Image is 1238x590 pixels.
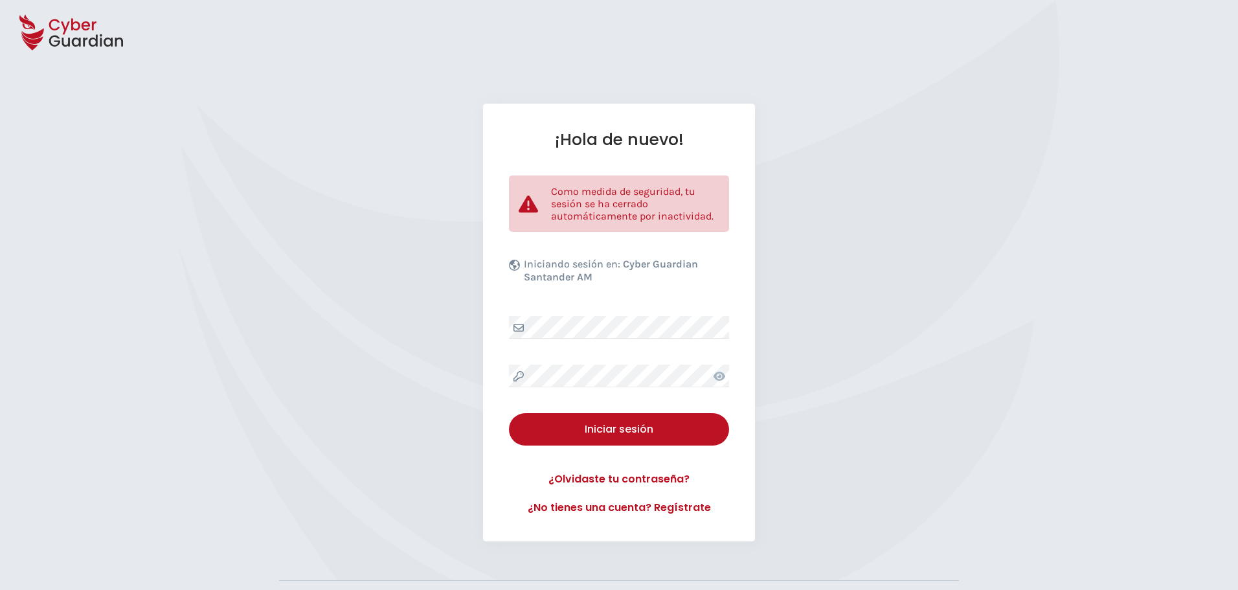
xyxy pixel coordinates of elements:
p: Iniciando sesión en: [524,258,726,290]
button: Iniciar sesión [509,413,729,446]
a: ¿No tienes una cuenta? Regístrate [509,500,729,516]
h1: ¡Hola de nuevo! [509,130,729,150]
b: Cyber Guardian Santander AM [524,258,698,283]
a: ¿Olvidaste tu contraseña? [509,471,729,487]
p: Como medida de seguridad, tu sesión se ha cerrado automáticamente por inactividad. [551,185,719,222]
div: Iniciar sesión [519,422,719,437]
